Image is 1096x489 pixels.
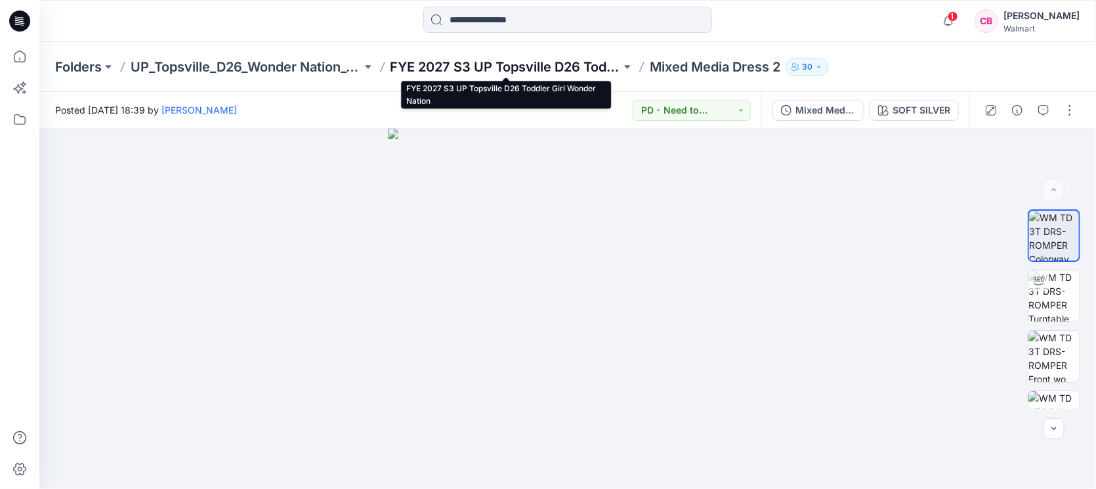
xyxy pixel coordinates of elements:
[388,129,748,489] img: eyJhbGciOiJIUzI1NiIsImtpZCI6IjAiLCJzbHQiOiJzZXMiLCJ0eXAiOiJKV1QifQ.eyJkYXRhIjp7InR5cGUiOiJzdG9yYW...
[1007,100,1028,121] button: Details
[802,60,812,74] p: 30
[55,103,237,117] span: Posted [DATE] 18:39 by
[161,104,237,116] a: [PERSON_NAME]
[131,58,362,76] a: UP_Topsville_D26_Wonder Nation_Toddler Girl
[55,58,102,76] a: Folders
[1003,8,1080,24] div: [PERSON_NAME]
[1028,331,1080,382] img: WM TD 3T DRS-ROMPER Front wo Avatar
[1003,24,1080,33] div: Walmart
[1029,211,1079,261] img: WM TD 3T DRS-ROMPER Colorway wo Avatar
[786,58,829,76] button: 30
[1028,270,1080,322] img: WM TD 3T DRS-ROMPER Turntable with Avatar
[650,58,780,76] p: Mixed Media Dress 2
[948,11,958,22] span: 1
[1028,391,1080,442] img: WM TD 3T DRS-ROMPER Back wo Avatar
[893,103,950,117] div: SOFT SILVER
[795,103,856,117] div: Mixed Media Dress 2
[975,9,998,33] div: CB
[870,100,959,121] button: SOFT SILVER
[772,100,864,121] button: Mixed Media Dress 2
[390,58,622,76] a: FYE 2027 S3 UP Topsville D26 Toddler Girl Wonder Nation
